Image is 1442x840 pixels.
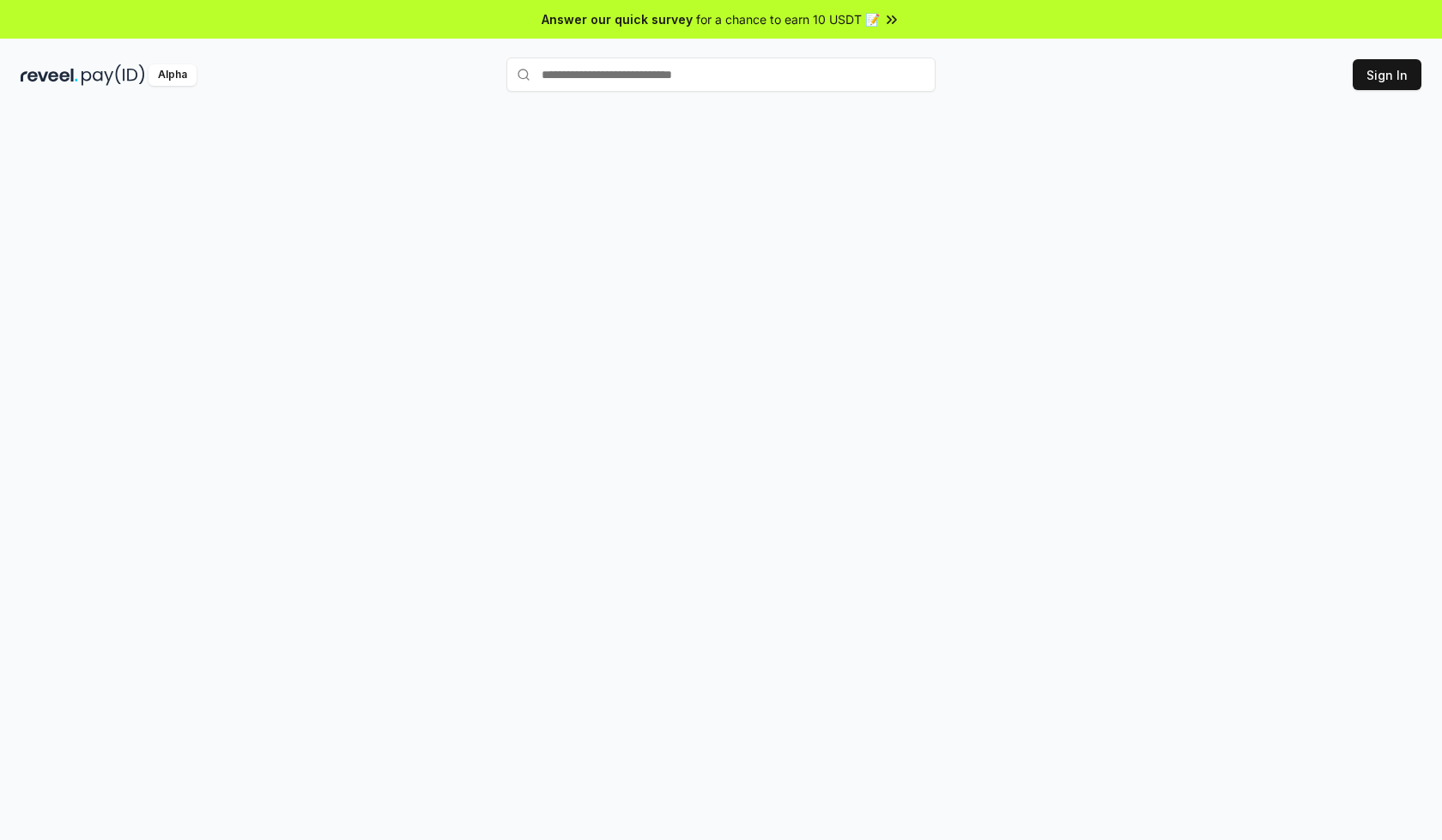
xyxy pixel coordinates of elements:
[148,64,197,86] div: Alpha
[21,64,78,86] img: reveel_dark
[696,10,880,28] span: for a chance to earn 10 USDT 📝
[1353,59,1421,90] button: Sign In
[542,10,693,28] span: Answer our quick survey
[82,64,145,86] img: pay_id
